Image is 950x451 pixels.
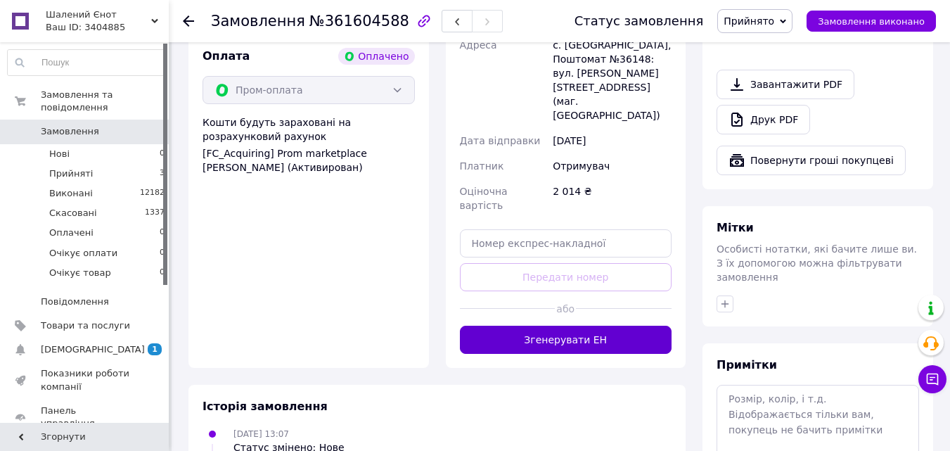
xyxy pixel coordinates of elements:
[717,221,754,234] span: Мітки
[550,179,674,218] div: 2 014 ₴
[41,405,130,430] span: Панель управління
[233,429,289,439] span: [DATE] 13:07
[460,160,504,172] span: Платник
[550,32,674,128] div: с. [GEOGRAPHIC_DATA], Поштомат №36148: вул. [PERSON_NAME][STREET_ADDRESS] (маг. [GEOGRAPHIC_DATA])
[49,247,117,260] span: Очікує оплати
[309,13,409,30] span: №361604588
[460,229,672,258] input: Номер експрес-накладної
[46,8,151,21] span: Шалений Єнот
[203,400,328,413] span: Історія замовлення
[717,146,906,175] button: Повернути гроші покупцеві
[160,267,165,279] span: 0
[46,21,169,34] div: Ваш ID: 3404885
[148,343,162,355] span: 1
[460,135,541,146] span: Дата відправки
[575,14,704,28] div: Статус замовлення
[41,125,99,138] span: Замовлення
[49,167,93,180] span: Прийняті
[717,105,810,134] a: Друк PDF
[460,186,508,211] span: Оціночна вартість
[49,227,94,239] span: Оплачені
[41,343,145,356] span: [DEMOGRAPHIC_DATA]
[49,207,97,220] span: Скасовані
[203,146,415,174] div: [FC_Acquiring] Prom marketplace [PERSON_NAME] (Активирован)
[807,11,936,32] button: Замовлення виконано
[717,70,854,99] a: Завантажити PDF
[41,89,169,114] span: Замовлення та повідомлення
[160,227,165,239] span: 0
[211,13,305,30] span: Замовлення
[203,115,415,174] div: Кошти будуть зараховані на розрахунковий рахунок
[460,326,672,354] button: Згенерувати ЕН
[818,16,925,27] span: Замовлення виконано
[717,358,777,371] span: Примітки
[460,39,497,51] span: Адреса
[160,247,165,260] span: 0
[41,367,130,393] span: Показники роботи компанії
[8,50,165,75] input: Пошук
[338,48,414,65] div: Оплачено
[49,148,70,160] span: Нові
[160,167,165,180] span: 3
[41,296,109,308] span: Повідомлення
[724,15,774,27] span: Прийнято
[555,302,576,316] span: або
[550,128,674,153] div: [DATE]
[49,187,93,200] span: Виконані
[140,187,165,200] span: 12182
[41,319,130,332] span: Товари та послуги
[918,365,946,393] button: Чат з покупцем
[145,207,165,220] span: 1337
[717,243,917,283] span: Особисті нотатки, які бачите лише ви. З їх допомогою можна фільтрувати замовлення
[550,153,674,179] div: Отримувач
[203,49,250,63] span: Оплата
[160,148,165,160] span: 0
[49,267,111,279] span: Очікує товар
[183,14,194,28] div: Повернутися назад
